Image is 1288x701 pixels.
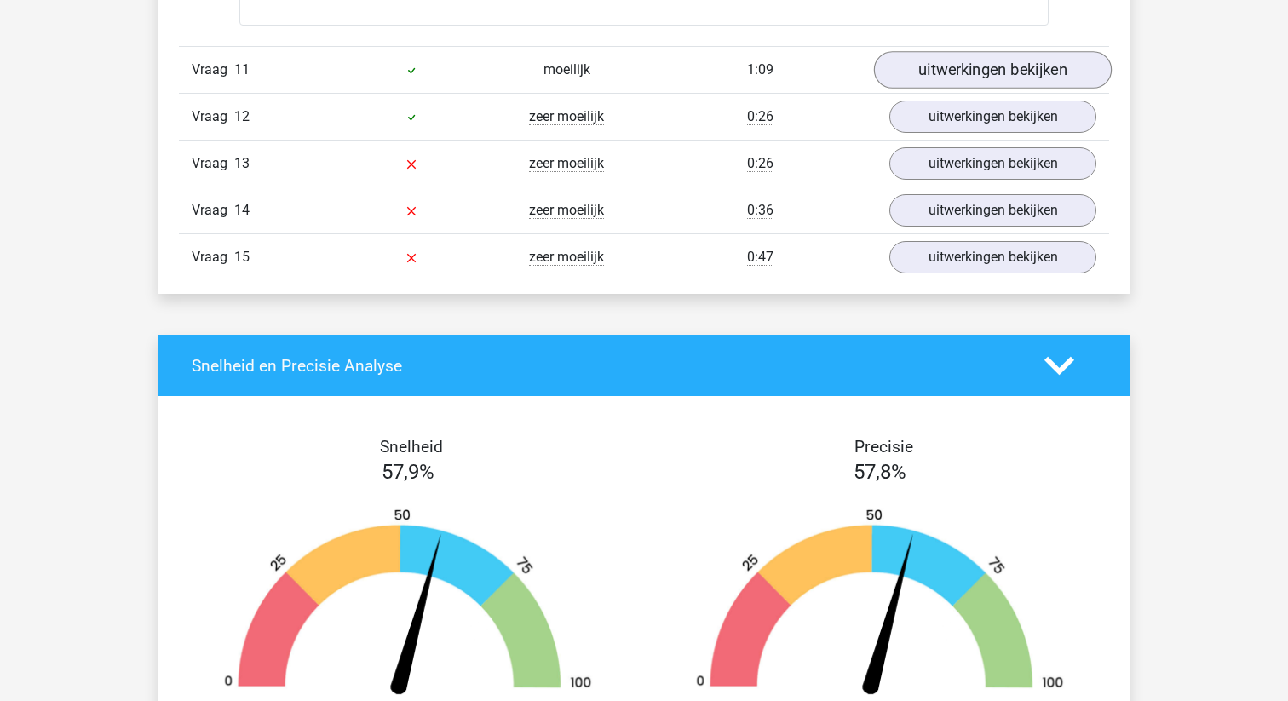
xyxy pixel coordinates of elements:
span: zeer moeilijk [529,202,604,219]
span: zeer moeilijk [529,155,604,172]
h4: Snelheid en Precisie Analyse [192,356,1019,376]
span: Vraag [192,60,234,80]
span: Vraag [192,153,234,174]
span: Vraag [192,106,234,127]
h4: Snelheid [192,437,631,457]
span: 57,9% [382,460,434,484]
span: 0:36 [747,202,773,219]
a: uitwerkingen bekijken [874,51,1112,89]
span: 0:26 [747,155,773,172]
span: 11 [234,61,250,78]
span: Vraag [192,247,234,267]
span: zeer moeilijk [529,249,604,266]
a: uitwerkingen bekijken [889,101,1096,133]
span: 12 [234,108,250,124]
a: uitwerkingen bekijken [889,194,1096,227]
h4: Precisie [664,437,1103,457]
a: uitwerkingen bekijken [889,241,1096,273]
span: zeer moeilijk [529,108,604,125]
a: uitwerkingen bekijken [889,147,1096,180]
span: 1:09 [747,61,773,78]
span: Vraag [192,200,234,221]
span: 14 [234,202,250,218]
span: 15 [234,249,250,265]
span: moeilijk [543,61,590,78]
span: 0:26 [747,108,773,125]
span: 57,8% [854,460,906,484]
span: 0:47 [747,249,773,266]
span: 13 [234,155,250,171]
